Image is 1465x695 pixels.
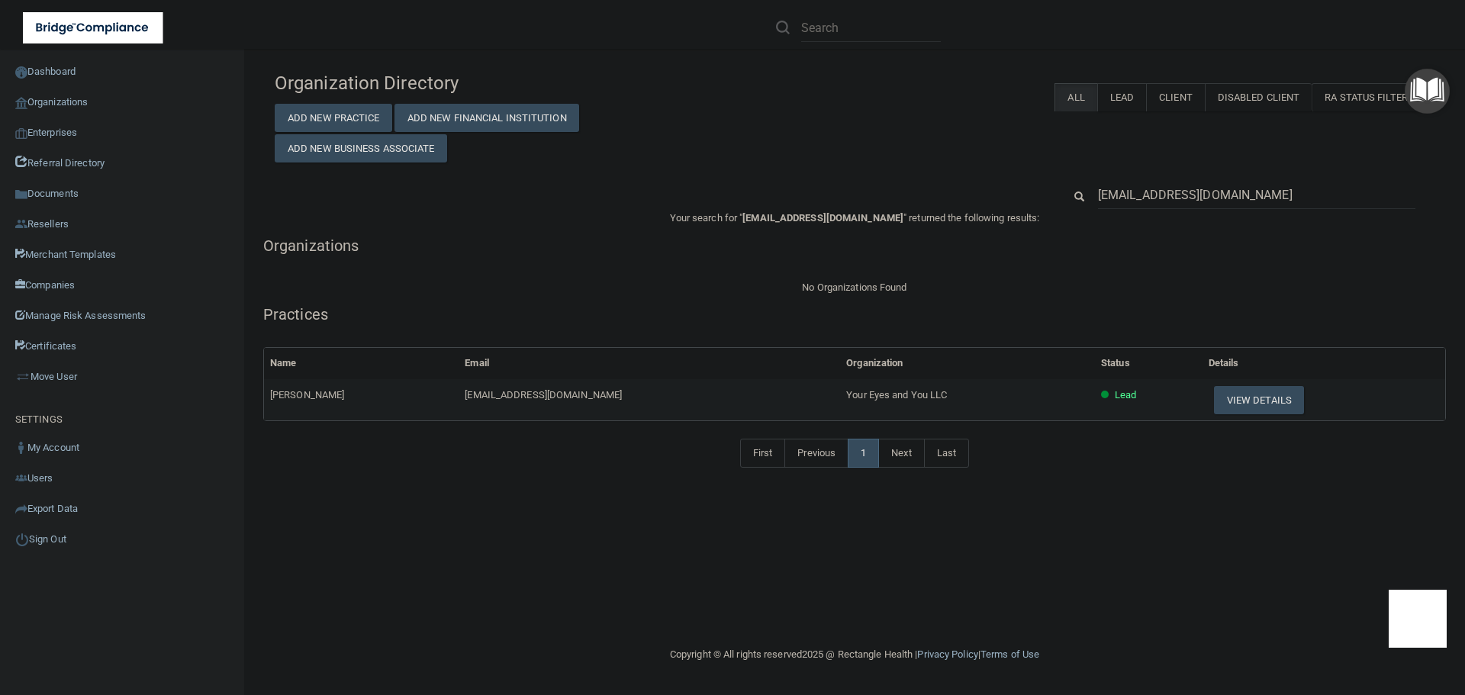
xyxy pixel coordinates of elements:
[275,134,447,162] button: Add New Business Associate
[23,12,163,43] img: bridge_compliance_login_screen.278c3ca4.svg
[784,439,848,468] a: Previous
[1214,386,1304,414] button: View Details
[1146,83,1205,111] label: Client
[275,104,392,132] button: Add New Practice
[848,439,879,468] a: 1
[15,503,27,515] img: icon-export.b9366987.png
[1097,83,1146,111] label: Lead
[917,648,977,660] a: Privacy Policy
[980,648,1039,660] a: Terms of Use
[270,389,344,401] span: [PERSON_NAME]
[459,348,840,379] th: Email
[15,410,63,429] label: SETTINGS
[1098,181,1415,209] input: Search
[1115,386,1136,404] p: Lead
[1325,92,1422,103] span: RA Status Filter
[264,348,459,379] th: Name
[15,442,27,454] img: ic_user_dark.df1a06c3.png
[275,73,646,93] h4: Organization Directory
[15,218,27,230] img: ic_reseller.de258add.png
[15,533,29,546] img: ic_power_dark.7ecde6b1.png
[776,21,790,34] img: ic-search.3b580494.png
[1203,348,1445,379] th: Details
[1405,69,1450,114] button: Open Resource Center
[1389,590,1447,648] iframe: Drift Widget Chat Controller
[263,306,1446,323] h5: Practices
[263,278,1446,297] div: No Organizations Found
[878,439,924,468] a: Next
[15,472,27,484] img: icon-users.e205127d.png
[263,237,1446,254] h5: Organizations
[840,348,1095,379] th: Organization
[1095,348,1203,379] th: Status
[15,66,27,79] img: ic_dashboard_dark.d01f4a41.png
[742,212,903,224] span: [EMAIL_ADDRESS][DOMAIN_NAME]
[924,439,969,468] a: Last
[801,14,941,42] input: Search
[1205,83,1312,111] label: Disabled Client
[465,389,622,401] span: [EMAIL_ADDRESS][DOMAIN_NAME]
[1054,83,1096,111] label: All
[15,188,27,201] img: icon-documents.8dae5593.png
[263,209,1446,227] p: Your search for " " returned the following results:
[576,630,1133,679] div: Copyright © All rights reserved 2025 @ Rectangle Health | |
[15,128,27,139] img: enterprise.0d942306.png
[740,439,786,468] a: First
[846,389,947,401] span: Your Eyes and You LLC
[15,369,31,385] img: briefcase.64adab9b.png
[15,97,27,109] img: organization-icon.f8decf85.png
[394,104,579,132] button: Add New Financial Institution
